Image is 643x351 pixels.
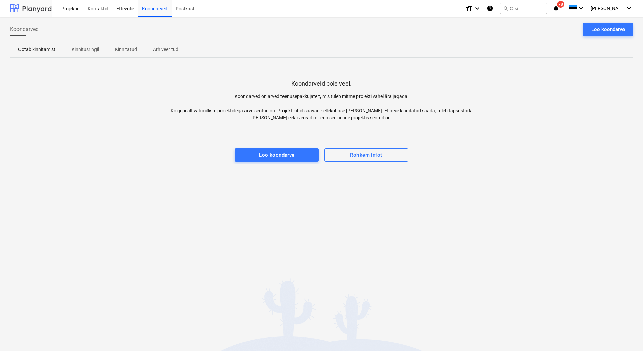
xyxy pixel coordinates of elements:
span: search [503,6,508,11]
i: notifications [553,4,559,12]
button: Loo koondarve [583,23,633,36]
div: Loo koondarve [259,151,295,159]
iframe: Chat Widget [609,319,643,351]
button: Rohkem infot [324,148,408,162]
div: Loo koondarve [591,25,625,34]
i: keyboard_arrow_down [625,4,633,12]
p: Arhiveeritud [153,46,178,53]
p: Ootab kinnitamist [18,46,55,53]
p: Kinnitatud [115,46,137,53]
i: format_size [465,4,473,12]
button: Loo koondarve [235,148,319,162]
span: Koondarved [10,25,39,33]
i: keyboard_arrow_down [473,4,481,12]
span: [PERSON_NAME] [591,6,624,11]
span: 78 [557,1,564,8]
p: Kinnitusringil [72,46,99,53]
p: Koondarveid pole veel. [291,80,352,88]
button: Otsi [500,3,547,14]
p: Koondarved on arved teenusepakkujatelt, mis tuleb mitme projekti vahel ära jagada. Kõigepealt val... [166,93,477,121]
div: Rohkem infot [350,151,382,159]
i: Abikeskus [487,4,493,12]
i: keyboard_arrow_down [577,4,585,12]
